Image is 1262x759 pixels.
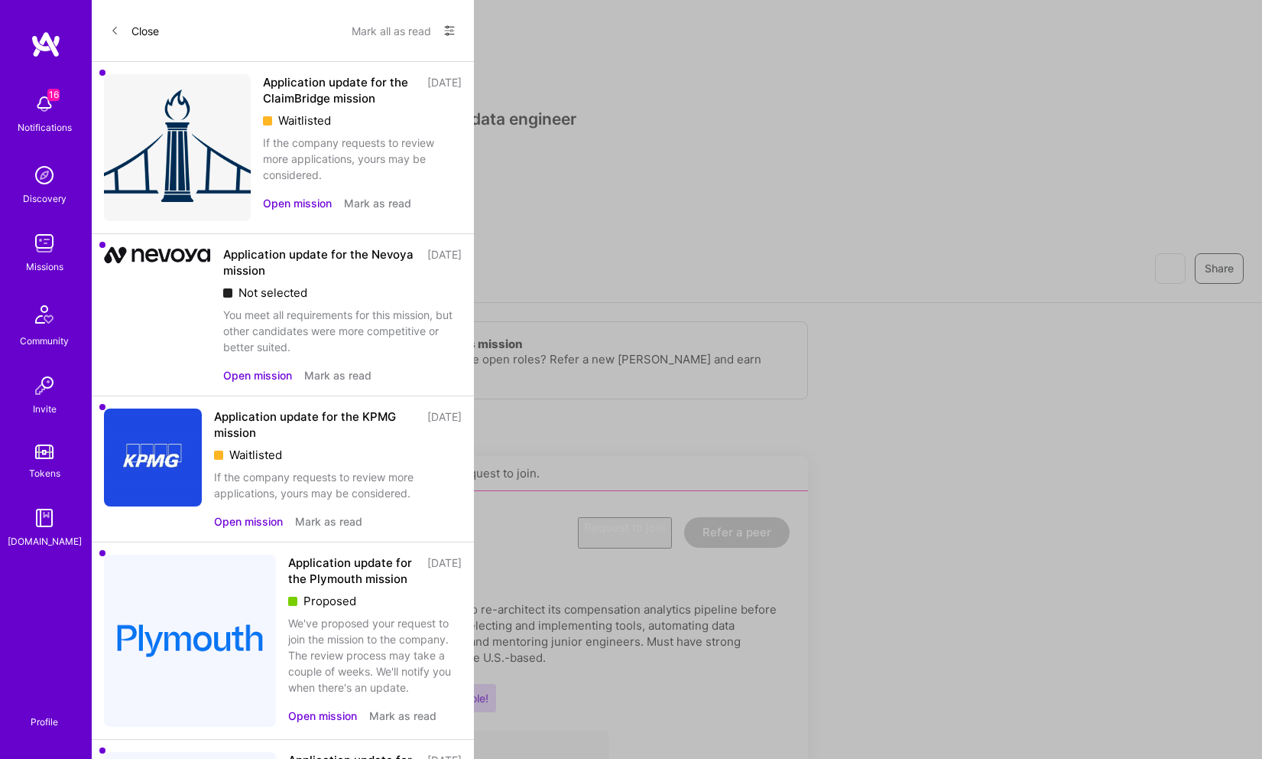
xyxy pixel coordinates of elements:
div: We've proposed your request to join the mission to the company. The review process may take a cou... [288,615,462,695]
img: Community [26,296,63,333]
img: Invite [29,370,60,401]
div: [DATE] [427,246,462,279]
img: teamwork [29,228,60,259]
div: [DATE] [427,74,462,106]
button: Mark as read [295,513,362,529]
img: discovery [29,160,60,191]
div: [DOMAIN_NAME] [8,533,82,549]
img: Company Logo [104,409,202,507]
div: Tokens [29,465,60,481]
div: Notifications [18,119,72,135]
button: Mark as read [344,195,411,211]
div: You meet all requirements for this mission, but other candidates were more competitive or better ... [223,307,462,355]
button: Open mission [288,708,357,724]
img: guide book [29,503,60,533]
div: Application update for the Nevoya mission [223,246,418,279]
div: Application update for the KPMG mission [214,409,418,441]
img: bell [29,89,60,119]
div: Waitlisted [214,447,462,463]
div: Missions [26,259,63,275]
div: Application update for the Plymouth mission [288,555,418,587]
button: Mark as read [304,367,371,383]
img: Company Logo [104,246,211,264]
div: Not selected [223,285,462,301]
button: Open mission [214,513,283,529]
button: Close [110,18,159,43]
button: Mark as read [369,708,436,724]
div: [DATE] [427,555,462,587]
button: Open mission [223,367,292,383]
div: Invite [33,401,57,417]
button: Open mission [263,195,332,211]
div: [DATE] [427,409,462,441]
div: Waitlisted [263,112,462,129]
span: 16 [47,89,60,101]
div: Discovery [23,191,67,207]
img: Company Logo [104,74,251,221]
img: logo [31,31,61,58]
div: Proposed [288,593,462,609]
div: Profile [31,714,58,728]
img: tokens [35,445,54,459]
div: If the company requests to review more applications, yours may be considered. [263,135,462,183]
div: Application update for the ClaimBridge mission [263,74,418,106]
button: Mark all as read [352,18,431,43]
div: Community [20,333,69,349]
img: Company Logo [104,555,276,727]
a: Profile [25,698,63,728]
div: If the company requests to review more applications, yours may be considered. [214,469,462,501]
